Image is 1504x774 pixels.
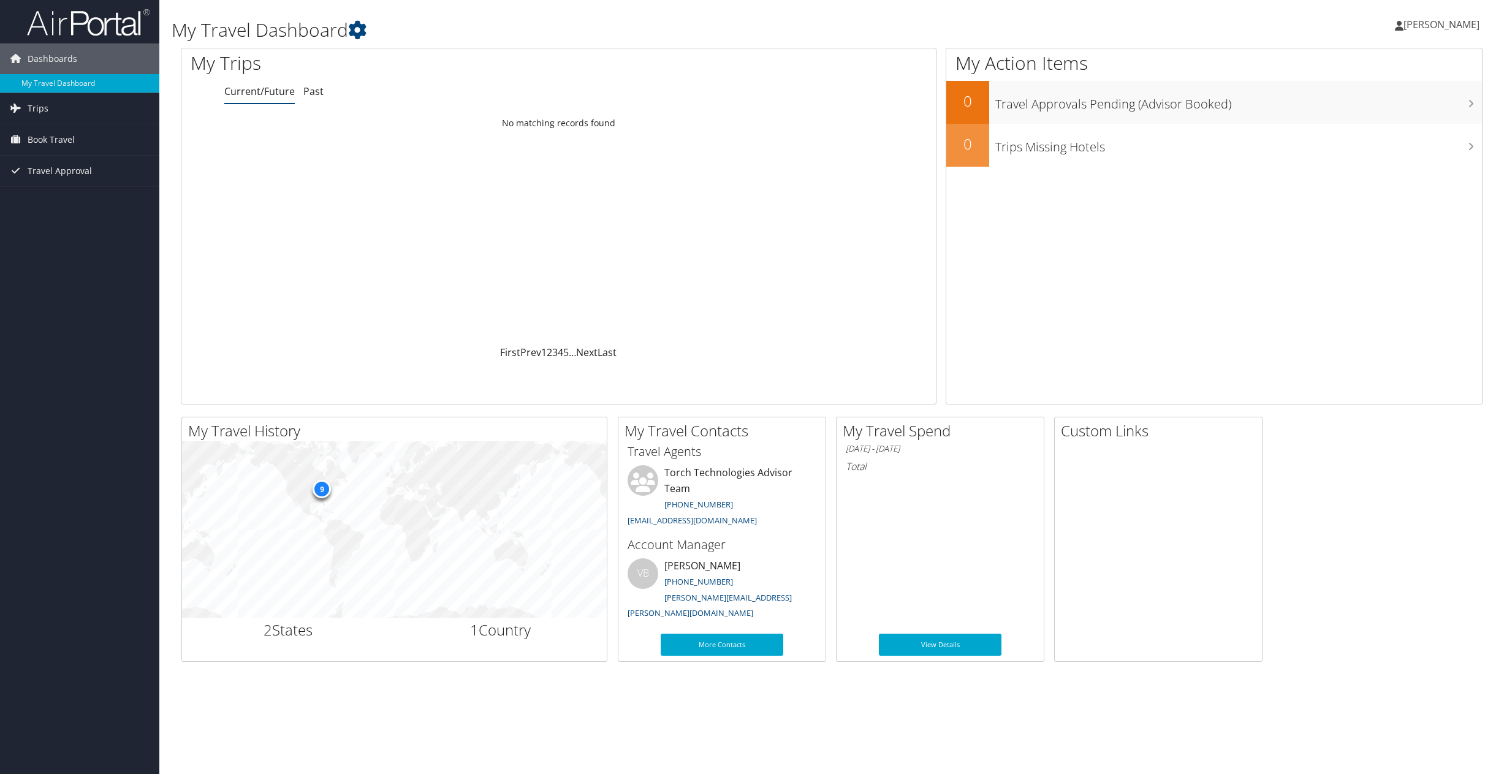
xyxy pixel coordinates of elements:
[191,620,385,640] h2: States
[846,443,1035,455] h6: [DATE] - [DATE]
[181,112,936,134] td: No matching records found
[946,124,1482,167] a: 0Trips Missing Hotels
[628,515,757,526] a: [EMAIL_ADDRESS][DOMAIN_NAME]
[843,420,1044,441] h2: My Travel Spend
[404,620,598,640] h2: Country
[313,479,331,498] div: 9
[661,634,783,656] a: More Contacts
[995,89,1482,113] h3: Travel Approvals Pending (Advisor Booked)
[264,620,272,640] span: 2
[664,576,733,587] a: [PHONE_NUMBER]
[1403,18,1479,31] span: [PERSON_NAME]
[946,81,1482,124] a: 0Travel Approvals Pending (Advisor Booked)
[628,592,792,619] a: [PERSON_NAME][EMAIL_ADDRESS][PERSON_NAME][DOMAIN_NAME]
[846,460,1035,473] h6: Total
[547,346,552,359] a: 2
[28,93,48,124] span: Trips
[621,558,822,624] li: [PERSON_NAME]
[628,536,816,553] h3: Account Manager
[558,346,563,359] a: 4
[628,443,816,460] h3: Travel Agents
[569,346,576,359] span: …
[224,85,295,98] a: Current/Future
[628,558,658,589] div: VB
[28,124,75,155] span: Book Travel
[552,346,558,359] a: 3
[946,50,1482,76] h1: My Action Items
[28,156,92,186] span: Travel Approval
[520,346,541,359] a: Prev
[598,346,617,359] a: Last
[500,346,520,359] a: First
[576,346,598,359] a: Next
[27,8,150,37] img: airportal-logo.png
[28,44,77,74] span: Dashboards
[621,465,822,531] li: Torch Technologies Advisor Team
[879,634,1001,656] a: View Details
[172,17,1052,43] h1: My Travel Dashboard
[946,134,989,154] h2: 0
[541,346,547,359] a: 1
[191,50,612,76] h1: My Trips
[470,620,479,640] span: 1
[625,420,826,441] h2: My Travel Contacts
[1395,6,1492,43] a: [PERSON_NAME]
[1061,420,1262,441] h2: Custom Links
[995,132,1482,156] h3: Trips Missing Hotels
[188,420,607,441] h2: My Travel History
[946,91,989,112] h2: 0
[563,346,569,359] a: 5
[664,499,733,510] a: [PHONE_NUMBER]
[303,85,324,98] a: Past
